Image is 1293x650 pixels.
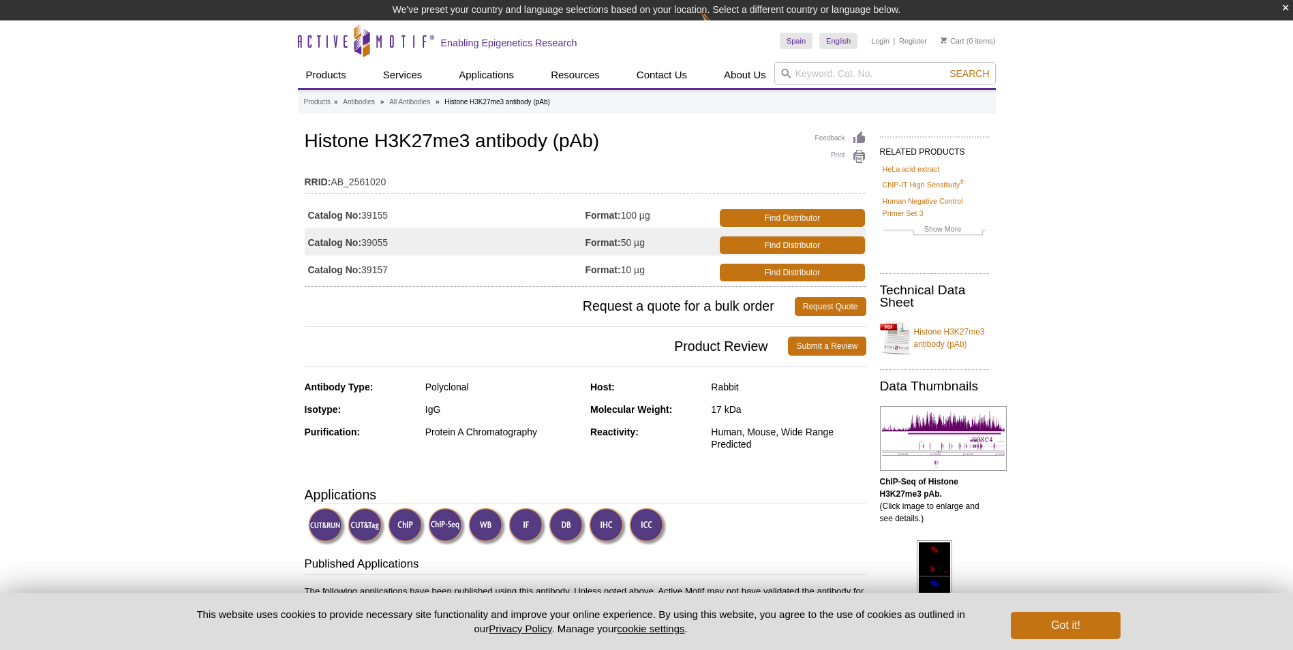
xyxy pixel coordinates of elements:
[444,98,550,106] li: Histone H3K27me3 antibody (pAb)
[949,68,989,79] span: Search
[305,168,866,189] td: AB_2561020
[883,195,986,219] a: Human Negative Control Primer Set 3
[468,508,506,545] img: Western Blot Validated
[880,476,989,525] p: (Click image to enlarge and see details.)
[880,477,958,499] b: ChIP-Seq of Histone H3K27me3 pAb.
[305,256,585,283] td: 39157
[917,540,952,647] img: Histone H3K27me3 antibody (pAb) tested by immunofluorescence.
[815,131,866,146] a: Feedback
[305,484,866,505] h3: Applications
[883,163,940,175] a: HeLa acid extract
[880,284,989,309] h2: Technical Data Sheet
[305,427,361,437] strong: Purification:
[305,201,585,228] td: 39155
[441,37,577,49] h2: Enabling Epigenetics Research
[305,131,866,154] h1: Histone H3K27me3 antibody (pAb)
[894,33,896,49] li: |
[425,381,580,393] div: Polyclonal
[428,508,466,545] img: ChIP-Seq Validated
[549,508,586,545] img: Dot Blot Validated
[941,33,996,49] li: (0 items)
[308,209,362,221] strong: Catalog No:
[305,337,789,356] span: Product Review
[585,209,621,221] strong: Format:
[720,236,864,254] a: Find Distributor
[308,236,362,249] strong: Catalog No:
[716,62,774,88] a: About Us
[585,228,718,256] td: 50 µg
[451,62,522,88] a: Applications
[585,256,718,283] td: 10 µg
[508,508,546,545] img: Immunofluorescence Validated
[298,62,354,88] a: Products
[389,96,430,108] a: All Antibodies
[585,201,718,228] td: 100 µg
[883,223,986,238] a: Show More
[720,209,864,227] a: Find Distributor
[585,236,621,249] strong: Format:
[334,98,338,106] li: »
[305,382,374,392] strong: Antibody Type:
[375,62,431,88] a: Services
[436,98,440,106] li: »
[795,297,866,316] a: Request Quote
[945,67,993,80] button: Search
[305,176,331,188] strong: RRID:
[173,607,989,636] p: This website uses cookies to provide necessary site functionality and improve your online experie...
[629,508,667,545] img: Immunocytochemistry Validated
[883,179,964,191] a: ChIP-IT High Sensitivity®
[720,264,864,281] a: Find Distributor
[780,33,812,49] a: Spain
[628,62,695,88] a: Contact Us
[880,318,989,358] a: Histone H3K27me3 antibody (pAb)
[1011,612,1120,639] button: Got it!
[880,406,1007,471] img: Histone H3K27me3 antibody (pAb) tested by ChIP-Seq.
[880,136,989,161] h2: RELATED PRODUCTS
[941,36,964,46] a: Cart
[388,508,425,545] img: ChIP Validated
[380,98,384,106] li: »
[308,264,362,276] strong: Catalog No:
[348,508,385,545] img: CUT&Tag Validated
[899,36,927,46] a: Register
[585,264,621,276] strong: Format:
[305,297,795,316] span: Request a quote for a bulk order
[305,404,341,415] strong: Isotype:
[871,36,889,46] a: Login
[305,228,585,256] td: 39055
[617,623,684,634] button: cookie settings
[960,179,964,186] sup: ®
[774,62,996,85] input: Keyword, Cat. No.
[425,426,580,438] div: Protein A Chromatography
[425,403,580,416] div: IgG
[304,96,331,108] a: Products
[589,508,626,545] img: Immunohistochemistry Validated
[788,337,866,356] a: Submit a Review
[305,556,866,575] h3: Published Applications
[543,62,608,88] a: Resources
[590,382,615,392] strong: Host:
[489,623,551,634] a: Privacy Policy
[701,10,737,42] img: Change Here
[711,426,866,450] div: Human, Mouse, Wide Range Predicted
[590,404,672,415] strong: Molecular Weight:
[590,427,639,437] strong: Reactivity:
[815,149,866,164] a: Print
[308,508,346,545] img: CUT&RUN Validated
[880,380,989,392] h2: Data Thumbnails
[343,96,375,108] a: Antibodies
[711,381,866,393] div: Rabbit
[711,403,866,416] div: 17 kDa
[941,37,947,44] img: Your Cart
[819,33,857,49] a: English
